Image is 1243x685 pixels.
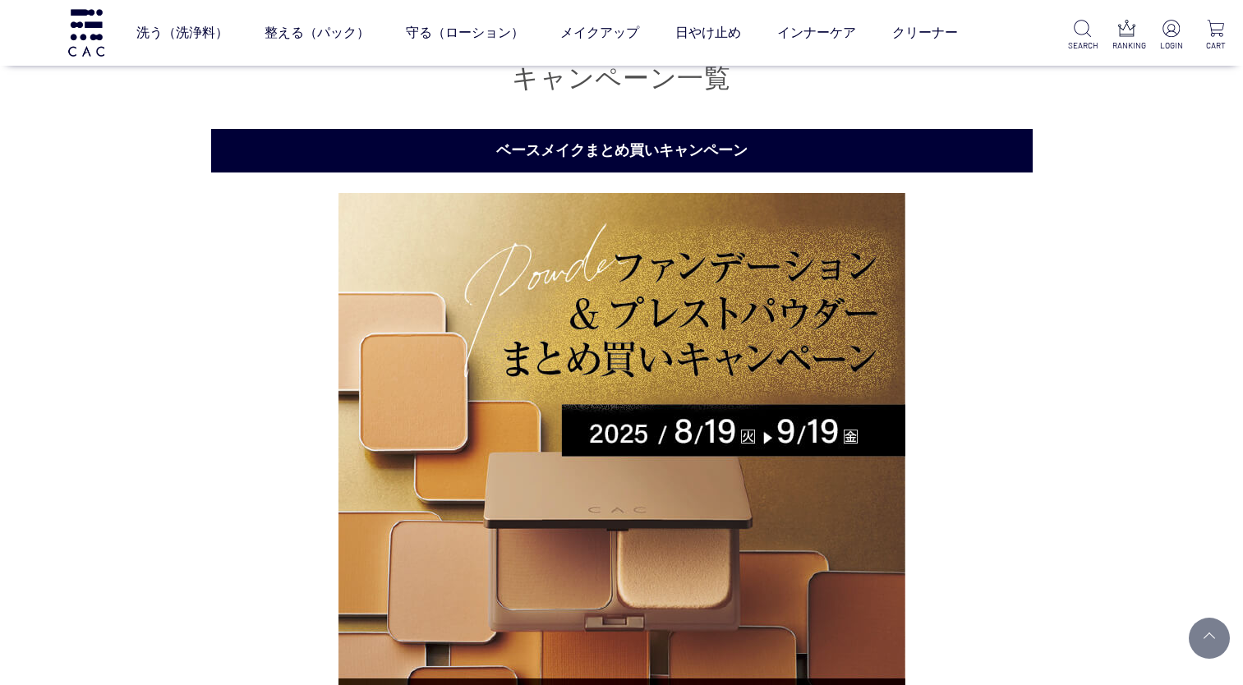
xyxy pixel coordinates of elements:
p: LOGIN [1157,39,1185,52]
a: クリーナー [892,10,958,56]
a: 整える（パック） [265,10,370,56]
a: 日やけ止め [675,10,741,56]
p: RANKING [1112,39,1141,52]
a: CART [1201,20,1230,52]
p: CART [1201,39,1230,52]
img: logo [66,9,107,56]
h2: ベースメイクまとめ買いキャンペーン [211,129,1033,172]
p: SEARCH [1068,39,1097,52]
a: SEARCH [1068,20,1097,52]
a: 守る（ローション） [406,10,524,56]
a: メイクアップ [560,10,639,56]
a: LOGIN [1157,20,1185,52]
a: インナーケア [777,10,856,56]
a: 洗う（洗浄料） [136,10,228,56]
a: RANKING [1112,20,1141,52]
